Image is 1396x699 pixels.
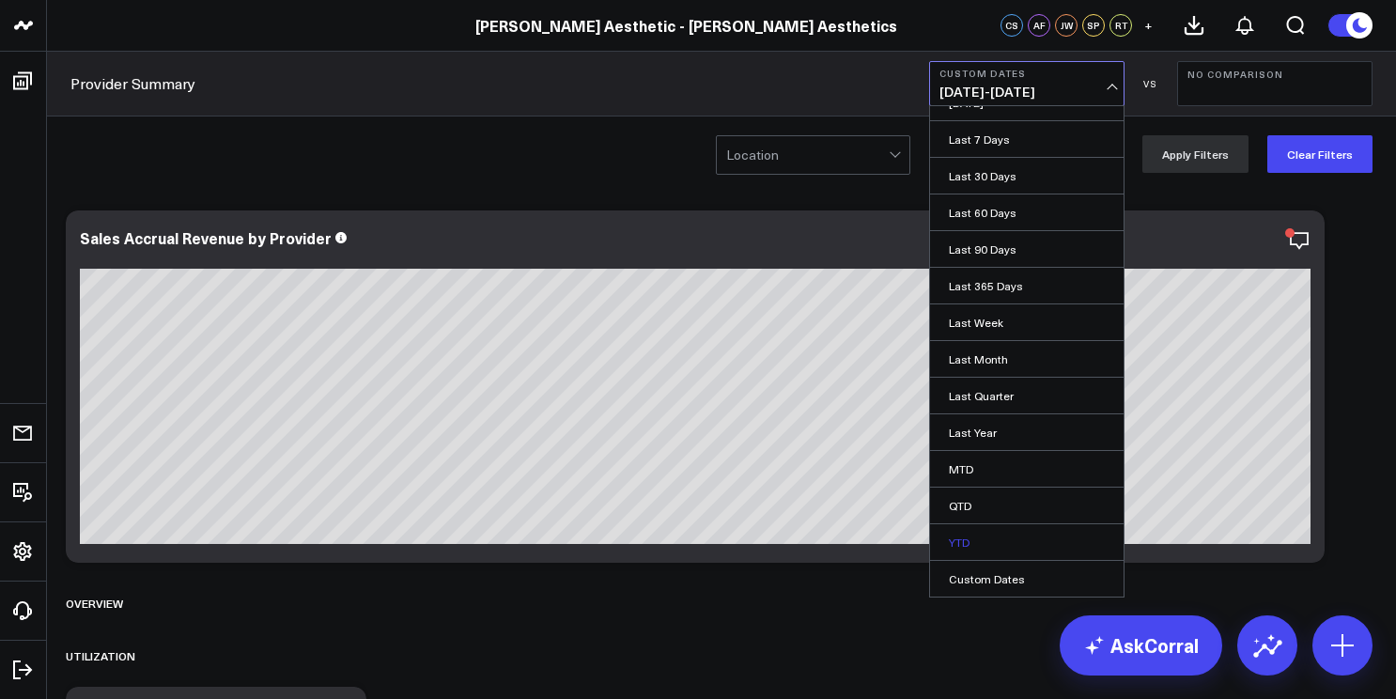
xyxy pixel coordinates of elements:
a: Last Quarter [930,378,1124,413]
button: Clear Filters [1267,135,1373,173]
div: RT [1109,14,1132,37]
span: [DATE] - [DATE] [939,85,1114,100]
button: Apply Filters [1142,135,1249,173]
a: Last 60 Days [930,194,1124,230]
a: Last 30 Days [930,158,1124,194]
a: Last Month [930,341,1124,377]
button: No Comparison [1177,61,1373,106]
a: Custom Dates [930,561,1124,597]
button: + [1137,14,1159,37]
a: Last 90 Days [930,231,1124,267]
a: Last Year [930,414,1124,450]
a: [PERSON_NAME] Aesthetic - [PERSON_NAME] Aesthetics [475,15,897,36]
button: Custom Dates[DATE]-[DATE] [929,61,1125,106]
b: Custom Dates [939,68,1114,79]
a: YTD [930,524,1124,560]
div: Overview [66,582,123,625]
a: Provider Summary [70,73,195,94]
a: AskCorral [1060,615,1222,676]
div: CS [1000,14,1023,37]
div: SP [1082,14,1105,37]
a: QTD [930,488,1124,523]
a: MTD [930,451,1124,487]
a: Last Week [930,304,1124,340]
div: AF [1028,14,1050,37]
div: Sales Accrual Revenue by Provider [80,227,332,248]
div: UTILIZATION [66,634,135,677]
span: + [1144,19,1153,32]
b: No Comparison [1187,69,1362,80]
a: Last 365 Days [930,268,1124,303]
div: JW [1055,14,1078,37]
div: VS [1134,78,1168,89]
a: Last 7 Days [930,121,1124,157]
